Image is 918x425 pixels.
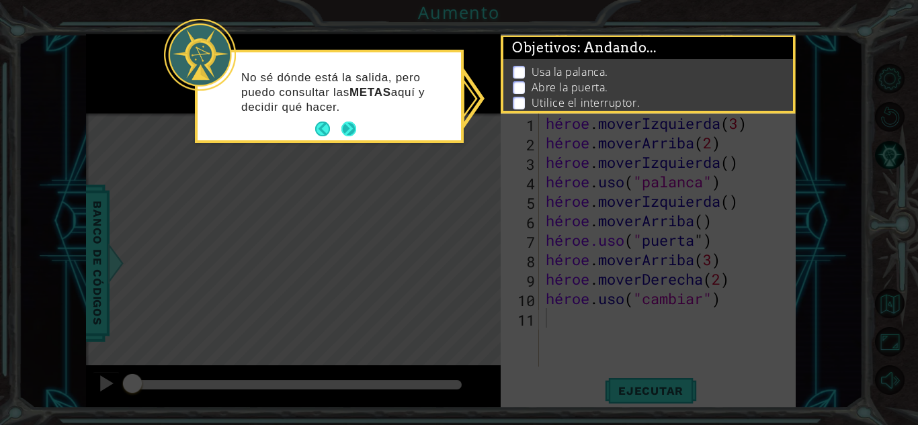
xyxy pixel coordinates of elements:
font: : Andando... [577,40,656,56]
font: Objetivos [512,40,577,56]
font: METAS [349,86,391,99]
button: Atrás [315,122,341,136]
font: Abre la puerta. [532,80,608,95]
font: aquí y decidir qué hacer. [241,86,425,113]
font: Usa la palanca. [532,64,608,79]
font: No sé dónde está la salida, pero puedo consultar las [241,71,421,99]
button: Próximo [341,122,356,136]
font: Utilice el interruptor. [532,95,640,110]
